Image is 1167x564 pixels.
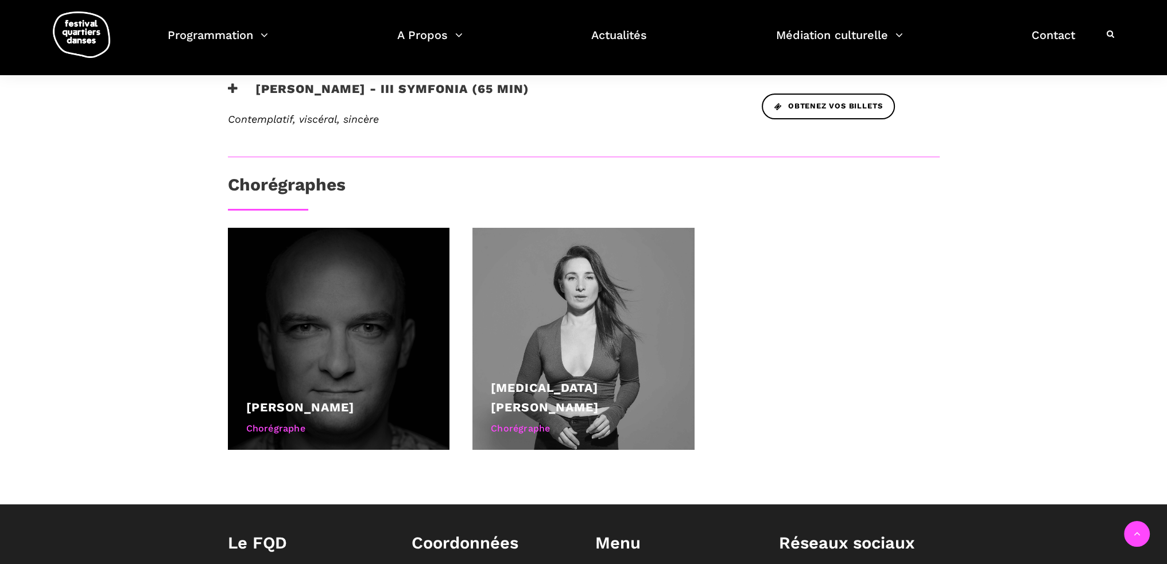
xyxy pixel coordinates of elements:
h3: Chorégraphes [228,174,346,203]
div: Chorégraphe [246,421,432,436]
a: Médiation culturelle [776,25,903,59]
h1: Coordonnées [412,533,572,553]
h1: Menu [595,533,756,553]
div: Chorégraphe [491,421,676,436]
span: Obtenez vos billets [774,100,882,112]
a: A Propos [397,25,463,59]
a: Contact [1032,25,1075,59]
a: Programmation [168,25,268,59]
span: Contemplatif, viscéral, sincère [228,113,379,125]
img: logo-fqd-med [53,11,110,58]
h1: Réseaux sociaux [779,533,940,553]
a: [MEDICAL_DATA][PERSON_NAME] [491,380,599,414]
a: Obtenez vos billets [762,94,895,119]
a: [PERSON_NAME] [246,400,354,414]
h3: [PERSON_NAME] - III Symfonia (65 min) [228,81,529,110]
a: Actualités [591,25,647,59]
h1: Le FQD [228,533,389,553]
